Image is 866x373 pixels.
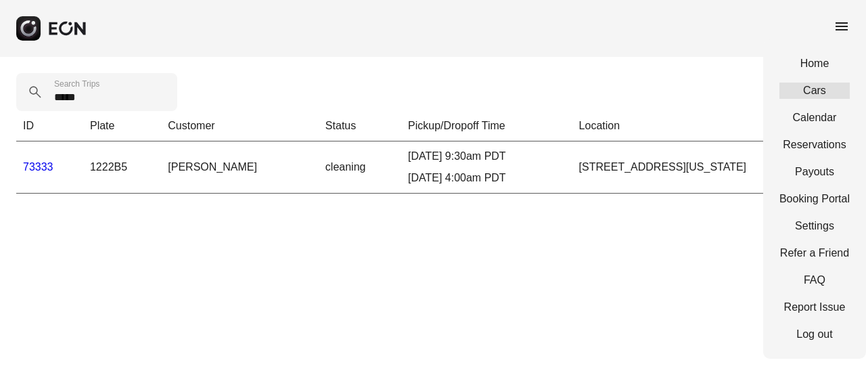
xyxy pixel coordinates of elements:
a: Booking Portal [779,191,850,207]
th: ID [16,111,83,141]
th: Location [572,111,850,141]
a: Reservations [779,137,850,153]
a: Refer a Friend [779,245,850,261]
a: Home [779,56,850,72]
a: Log out [779,326,850,343]
div: [DATE] 4:00am PDT [408,170,566,186]
a: Calendar [779,110,850,126]
a: FAQ [779,272,850,288]
a: Settings [779,218,850,234]
span: menu [834,18,850,35]
td: [PERSON_NAME] [161,141,319,194]
td: cleaning [319,141,401,194]
a: Payouts [779,164,850,180]
a: 73333 [23,161,53,173]
label: Search Trips [54,79,99,89]
th: Status [319,111,401,141]
a: Report Issue [779,299,850,315]
th: Pickup/Dropoff Time [401,111,572,141]
th: Customer [161,111,319,141]
a: Cars [779,83,850,99]
div: [DATE] 9:30am PDT [408,148,566,164]
td: [STREET_ADDRESS][US_STATE] [572,141,850,194]
th: Plate [83,111,161,141]
td: 1222B5 [83,141,161,194]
